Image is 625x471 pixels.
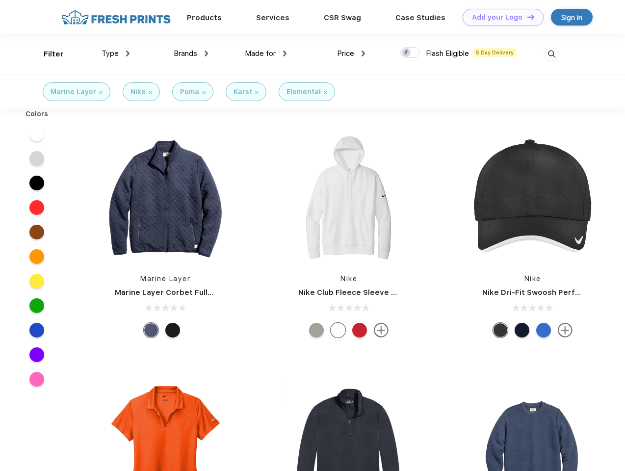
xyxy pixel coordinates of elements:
[58,9,174,26] img: fo%20logo%202.webp
[298,288,482,297] a: Nike Club Fleece Sleeve Swoosh Pullover Hoodie
[255,91,259,94] img: filter_cancel.svg
[51,87,96,97] div: Marine Layer
[44,49,64,60] div: Filter
[493,323,508,338] div: Anthracite
[286,87,321,97] div: Elemental
[102,49,119,58] span: Type
[283,51,286,56] img: dropdown.png
[18,109,56,119] div: Colors
[561,12,582,23] div: Sign in
[337,49,354,58] span: Price
[426,49,469,58] span: Flash Eligible
[340,275,357,283] a: Nike
[515,323,529,338] div: Navy
[536,323,551,338] div: Blue Sapphire
[115,288,251,297] a: Marine Layer Corbet Full-Zip Jacket
[374,323,389,338] img: more.svg
[100,133,231,264] img: func=resize&h=266
[245,49,276,58] span: Made for
[144,323,158,338] div: Navy
[234,87,252,97] div: Karst
[205,51,208,56] img: dropdown.png
[558,323,573,338] img: more.svg
[331,323,345,338] div: White
[324,13,361,22] a: CSR Swag
[180,87,199,97] div: Puma
[309,323,324,338] div: Dark Grey Heather
[174,49,197,58] span: Brands
[544,46,560,62] img: desktop_search.svg
[468,133,598,264] img: func=resize&h=266
[256,13,289,22] a: Services
[362,51,365,56] img: dropdown.png
[126,51,130,56] img: dropdown.png
[130,87,146,97] div: Nike
[284,133,414,264] img: func=resize&h=266
[187,13,222,22] a: Products
[99,91,103,94] img: filter_cancel.svg
[482,288,618,297] a: Nike Dri-Fit Swoosh Perforated Cap
[527,14,534,20] img: DT
[149,91,152,94] img: filter_cancel.svg
[324,91,327,94] img: filter_cancel.svg
[473,48,517,57] span: 5 Day Delivery
[472,13,522,22] div: Add your Logo
[352,323,367,338] div: University Red
[551,9,593,26] a: Sign in
[165,323,180,338] div: Black
[140,275,190,283] a: Marine Layer
[202,91,206,94] img: filter_cancel.svg
[524,275,541,283] a: Nike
